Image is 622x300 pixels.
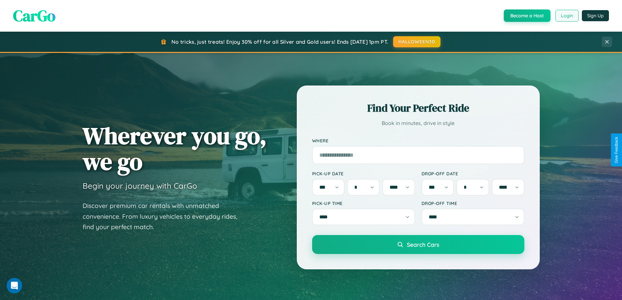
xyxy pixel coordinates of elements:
[555,10,579,22] button: Login
[504,9,550,22] button: Become a Host
[422,200,524,206] label: Drop-off Time
[312,138,524,143] label: Where
[582,10,609,21] button: Sign Up
[7,278,22,293] iframe: Intercom live chat
[312,101,524,115] h2: Find Your Perfect Ride
[83,123,267,174] h1: Wherever you go, we go
[83,181,197,191] h3: Begin your journey with CarGo
[312,200,415,206] label: Pick-up Time
[393,36,440,47] button: HALLOWEEN30
[614,137,619,163] div: Give Feedback
[422,171,524,176] label: Drop-off Date
[312,235,524,254] button: Search Cars
[171,39,388,45] span: No tricks, just treats! Enjoy 30% off for all Silver and Gold users! Ends [DATE] 1pm PT.
[407,241,439,248] span: Search Cars
[312,118,524,128] p: Book in minutes, drive in style
[312,171,415,176] label: Pick-up Date
[13,5,56,26] span: CarGo
[83,200,246,232] p: Discover premium car rentals with unmatched convenience. From luxury vehicles to everyday rides, ...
